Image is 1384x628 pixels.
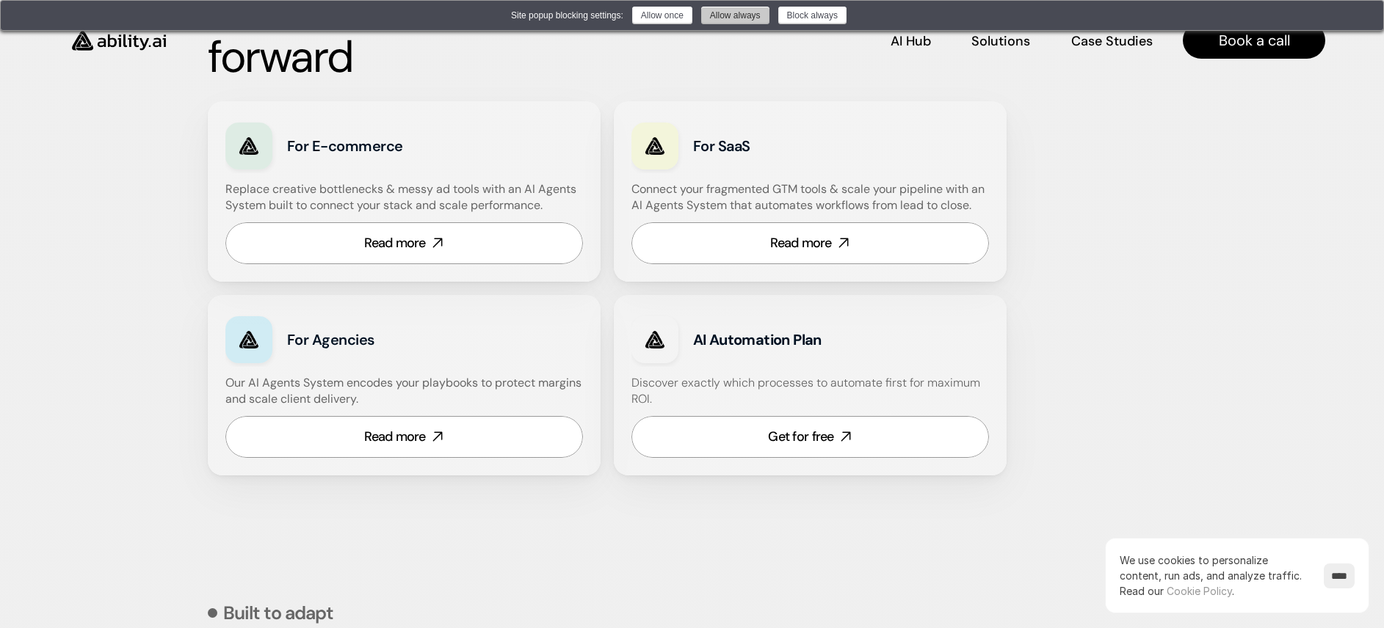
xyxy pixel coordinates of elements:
[631,181,996,214] h4: Connect your fragmented GTM tools & scale your pipeline with an AI Agents System that automates w...
[631,375,989,408] h4: Discover exactly which processes to automate first for maximum ROI.
[511,10,623,21] div: Site popup blocking settings:
[631,222,989,264] a: Read more
[693,330,822,349] strong: AI Automation Plan
[225,181,579,214] h4: Replace creative bottlenecks & messy ad tools with an AI Agents System built to connect your stac...
[364,234,426,252] div: Read more
[768,428,833,446] div: Get for free
[225,416,583,458] a: Read more
[1120,585,1234,597] span: Read our .
[1071,32,1153,51] p: Case Studies
[1070,28,1153,54] a: Case Studies
[364,428,426,446] div: Read more
[225,222,583,264] a: Read more
[778,7,847,24] button: Block always
[701,7,769,24] button: Allow always
[631,416,989,458] a: Get for free
[770,234,832,252] div: Read more
[693,136,894,156] h3: For SaaS
[891,32,931,51] p: AI Hub
[632,7,692,24] button: Allow once
[971,32,1030,51] p: Solutions
[225,375,583,408] h4: Our AI Agents System encodes your playbooks to protect margins and scale client delivery.
[1167,585,1232,597] a: Cookie Policy
[287,136,488,156] h3: For E-commerce
[891,28,931,54] a: AI Hub
[186,22,1325,59] nav: Main navigation
[223,604,333,622] p: Built to adapt
[287,329,488,350] h3: For Agencies
[1183,22,1325,59] a: Book a call
[1120,552,1309,599] p: We use cookies to personalize content, run ads, and analyze traffic.
[971,28,1030,54] a: Solutions
[1219,30,1290,51] p: Book a call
